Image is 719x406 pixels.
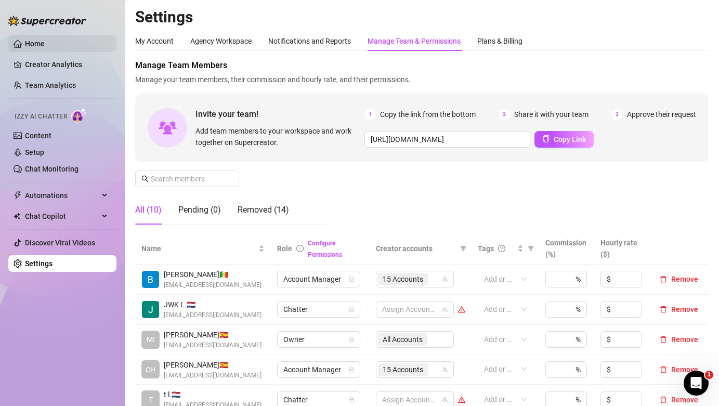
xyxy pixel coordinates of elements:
[528,245,534,252] span: filter
[190,35,252,47] div: Agency Workspace
[458,396,465,403] span: warning
[195,125,360,148] span: Add team members to your workspace and work together on Supercreator.
[660,276,667,283] span: delete
[135,233,271,265] th: Name
[25,165,79,173] a: Chat Monitoring
[477,35,522,47] div: Plans & Billing
[135,59,709,72] span: Manage Team Members
[478,243,494,254] span: Tags
[660,366,667,373] span: delete
[660,336,667,343] span: delete
[14,191,22,200] span: thunderbolt
[348,397,355,403] span: lock
[671,396,698,404] span: Remove
[25,40,45,48] a: Home
[164,310,262,320] span: [EMAIL_ADDRESS][DOMAIN_NAME]
[164,371,262,381] span: [EMAIL_ADDRESS][DOMAIN_NAME]
[308,240,342,258] a: Configure Permissions
[147,334,155,345] span: MI
[498,245,505,252] span: question-circle
[348,306,355,312] span: lock
[348,336,355,343] span: lock
[164,329,262,340] span: [PERSON_NAME] 🇪🇸
[135,204,162,216] div: All (10)
[142,271,159,288] img: Barbara van der Weiden
[71,108,87,123] img: AI Chatter
[142,301,159,318] img: JWK Logistics
[458,241,468,256] span: filter
[14,213,20,220] img: Chat Copilot
[135,7,709,27] h2: Settings
[268,35,351,47] div: Notifications and Reports
[283,362,354,377] span: Account Manager
[151,173,225,185] input: Search members
[539,233,594,265] th: Commission (%)
[195,108,364,121] span: Invite your team!
[671,275,698,283] span: Remove
[348,366,355,373] span: lock
[149,394,153,405] span: T
[277,244,292,253] span: Role
[656,394,702,406] button: Remove
[25,81,76,89] a: Team Analytics
[146,364,155,375] span: CH
[25,208,99,225] span: Chat Copilot
[460,245,466,252] span: filter
[442,306,448,312] span: team
[383,364,423,375] span: 15 Accounts
[141,243,256,254] span: Name
[660,396,667,403] span: delete
[178,204,221,216] div: Pending (0)
[627,109,696,120] span: Approve their request
[135,74,709,85] span: Manage your team members, their commission and hourly rate, and their permissions.
[514,109,589,120] span: Share it with your team
[671,365,698,374] span: Remove
[25,187,99,204] span: Automations
[671,305,698,313] span: Remove
[705,371,713,379] span: 1
[283,271,354,287] span: Account Manager
[442,366,448,373] span: team
[238,204,289,216] div: Removed (14)
[499,109,510,120] span: 2
[15,112,67,122] span: Izzy AI Chatter
[380,109,476,120] span: Copy the link from the bottom
[368,35,461,47] div: Manage Team & Permissions
[164,389,262,400] span: t l. 🇳🇱
[8,16,86,26] img: logo-BBDzfeDw.svg
[376,243,456,254] span: Creator accounts
[458,306,465,313] span: warning
[656,273,702,285] button: Remove
[526,241,536,256] span: filter
[534,131,594,148] button: Copy Link
[656,333,702,346] button: Remove
[135,35,174,47] div: My Account
[656,363,702,376] button: Remove
[656,303,702,316] button: Remove
[378,363,428,376] span: 15 Accounts
[364,109,376,120] span: 1
[283,302,354,317] span: Chatter
[442,276,448,282] span: team
[542,135,550,142] span: copy
[25,239,95,247] a: Discover Viral Videos
[554,135,586,143] span: Copy Link
[283,332,354,347] span: Owner
[164,299,262,310] span: JWK L. 🇳🇱
[594,233,649,265] th: Hourly rate ($)
[25,259,53,268] a: Settings
[164,359,262,371] span: [PERSON_NAME] 🇪🇸
[348,276,355,282] span: lock
[25,56,108,73] a: Creator Analytics
[378,273,428,285] span: 15 Accounts
[383,273,423,285] span: 15 Accounts
[25,132,51,140] a: Content
[671,335,698,344] span: Remove
[684,371,709,396] iframe: Intercom live chat
[611,109,623,120] span: 3
[141,175,149,182] span: search
[164,269,262,280] span: [PERSON_NAME] 🇸🇳
[442,397,448,403] span: team
[164,280,262,290] span: [EMAIL_ADDRESS][DOMAIN_NAME]
[296,245,304,252] span: info-circle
